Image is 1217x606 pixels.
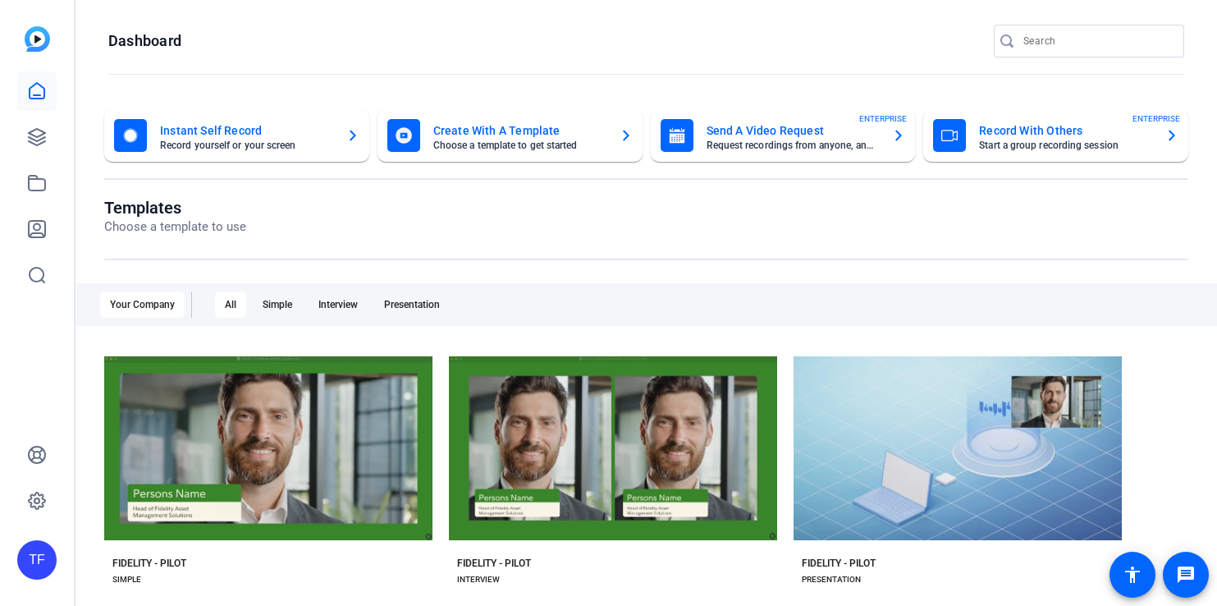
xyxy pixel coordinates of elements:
[17,540,57,580] div: TF
[859,112,907,125] span: ENTERPRISE
[433,121,606,140] mat-card-title: Create With A Template
[457,557,531,570] div: FIDELITY - PILOT
[433,140,606,150] mat-card-subtitle: Choose a template to get started
[651,109,916,162] button: Send A Video RequestRequest recordings from anyone, anywhereENTERPRISE
[1176,565,1196,585] mat-icon: message
[377,109,643,162] button: Create With A TemplateChoose a template to get started
[112,557,186,570] div: FIDELITY - PILOT
[1123,565,1142,585] mat-icon: accessibility
[979,140,1152,150] mat-card-subtitle: Start a group recording session
[215,292,246,318] div: All
[100,292,185,318] div: Your Company
[374,292,450,318] div: Presentation
[160,121,333,140] mat-card-title: Instant Self Record
[309,292,368,318] div: Interview
[979,121,1152,140] mat-card-title: Record With Others
[707,140,880,150] mat-card-subtitle: Request recordings from anyone, anywhere
[923,109,1188,162] button: Record With OthersStart a group recording sessionENTERPRISE
[457,573,500,586] div: INTERVIEW
[707,121,880,140] mat-card-title: Send A Video Request
[104,109,369,162] button: Instant Self RecordRecord yourself or your screen
[1023,31,1171,51] input: Search
[802,573,861,586] div: PRESENTATION
[112,573,141,586] div: SIMPLE
[1132,112,1180,125] span: ENTERPRISE
[104,218,246,236] p: Choose a template to use
[108,31,181,51] h1: Dashboard
[802,557,876,570] div: FIDELITY - PILOT
[104,198,246,218] h1: Templates
[160,140,333,150] mat-card-subtitle: Record yourself or your screen
[253,292,302,318] div: Simple
[25,26,50,52] img: blue-gradient.svg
